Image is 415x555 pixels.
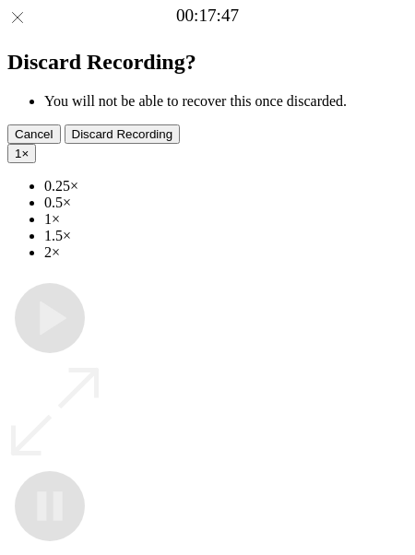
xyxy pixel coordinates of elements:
[65,124,181,144] button: Discard Recording
[44,228,408,244] li: 1.5×
[15,147,21,160] span: 1
[44,244,408,261] li: 2×
[7,124,61,144] button: Cancel
[44,93,408,110] li: You will not be able to recover this once discarded.
[7,144,36,163] button: 1×
[44,195,408,211] li: 0.5×
[176,6,239,26] a: 00:17:47
[44,211,408,228] li: 1×
[44,178,408,195] li: 0.25×
[7,50,408,75] h2: Discard Recording?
